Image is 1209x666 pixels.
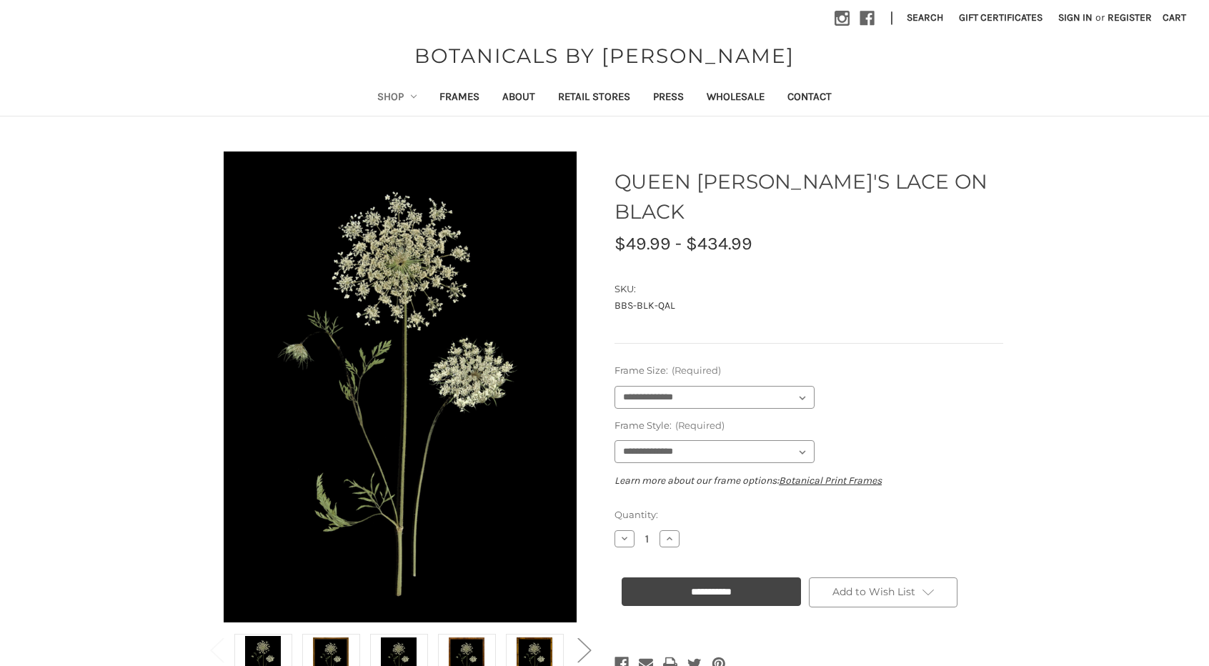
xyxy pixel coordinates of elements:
[832,585,915,598] span: Add to Wish List
[695,81,776,116] a: Wholesale
[776,81,843,116] a: Contact
[222,151,579,622] img: Unframed
[1163,11,1186,24] span: Cart
[615,419,1003,433] label: Frame Style:
[672,364,721,376] small: (Required)
[642,81,695,116] a: Press
[615,473,1003,488] p: Learn more about our frame options:
[615,166,1003,227] h1: QUEEN [PERSON_NAME]'S LACE ON BLACK
[547,81,642,116] a: Retail Stores
[366,81,429,116] a: Shop
[675,419,725,431] small: (Required)
[615,298,1003,313] dd: BBS-BLK-QAL
[615,364,1003,378] label: Frame Size:
[885,7,899,30] li: |
[615,508,1003,522] label: Quantity:
[779,474,882,487] a: Botanical Print Frames
[407,41,802,71] a: BOTANICALS BY [PERSON_NAME]
[1094,10,1106,25] span: or
[491,81,547,116] a: About
[615,282,1000,297] dt: SKU:
[428,81,491,116] a: Frames
[809,577,957,607] a: Add to Wish List
[615,233,752,254] span: $49.99 - $434.99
